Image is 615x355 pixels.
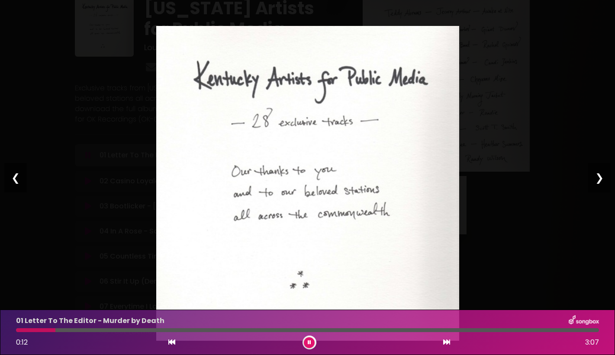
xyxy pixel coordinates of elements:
[585,337,599,348] span: 3:07
[4,163,27,192] div: ❮
[16,337,28,347] span: 0:12
[569,315,599,326] img: songbox-logo-white.png
[588,163,611,192] div: ❯
[16,316,164,326] p: 01 Letter To The Editor - Murder by Death
[156,26,459,341] img: VTNrOFRoSLGAMNB5FI85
